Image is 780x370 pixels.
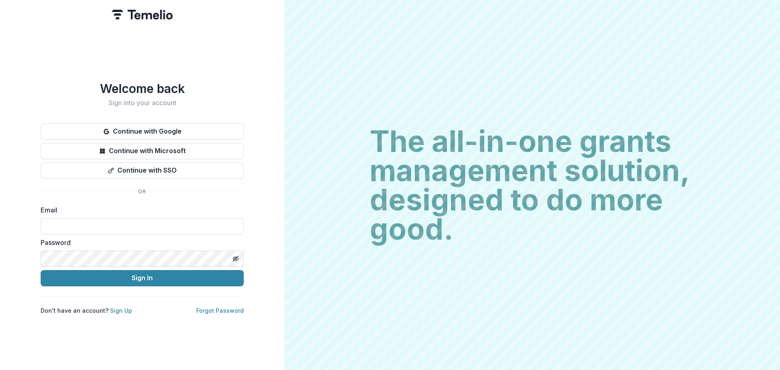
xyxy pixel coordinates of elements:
button: Continue with Google [41,123,244,140]
button: Continue with Microsoft [41,143,244,159]
a: Forgot Password [196,307,244,314]
h1: Welcome back [41,81,244,96]
label: Email [41,205,239,215]
button: Continue with SSO [41,162,244,179]
p: Don't have an account? [41,306,132,315]
button: Sign In [41,270,244,286]
img: Temelio [112,10,173,19]
a: Sign Up [110,307,132,314]
label: Password [41,238,239,247]
h2: Sign into your account [41,99,244,107]
button: Toggle password visibility [229,252,242,265]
